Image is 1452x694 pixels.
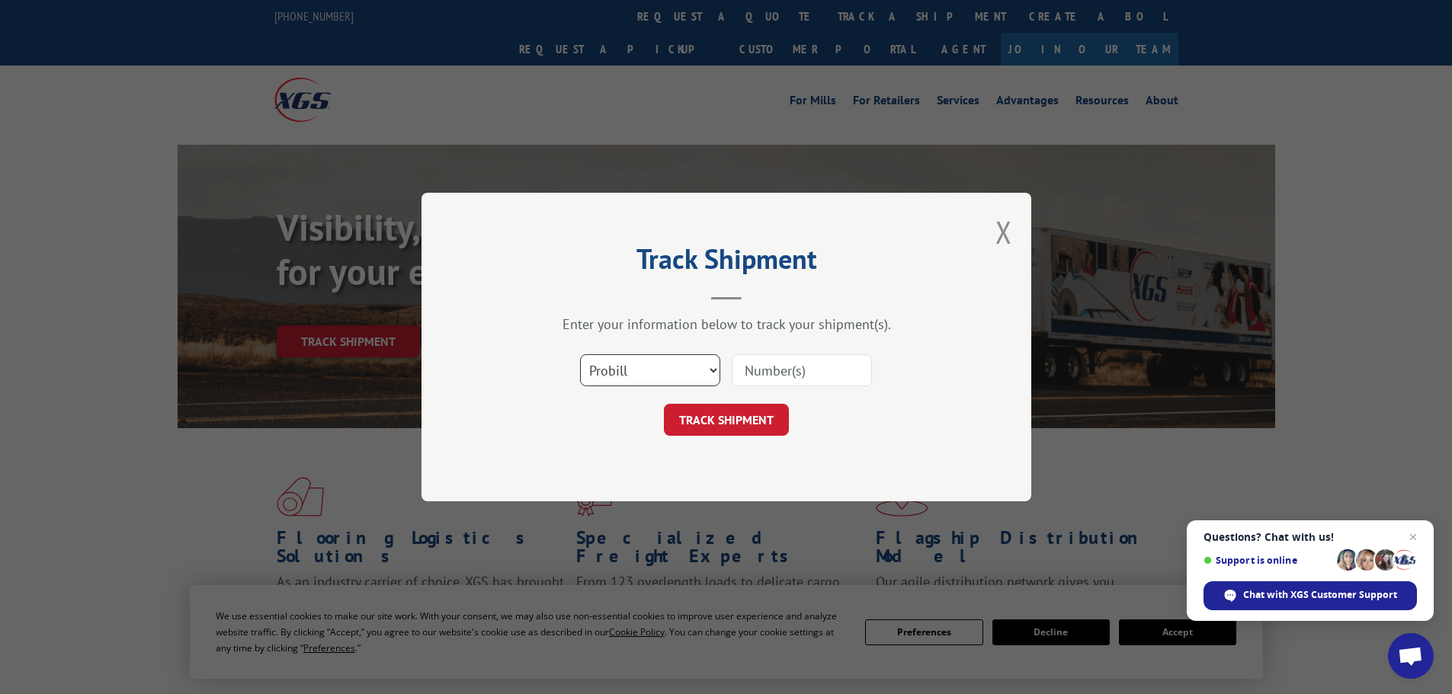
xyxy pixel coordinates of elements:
[1404,528,1422,546] span: Close chat
[1388,633,1434,679] div: Open chat
[1204,581,1417,610] div: Chat with XGS Customer Support
[732,354,872,386] input: Number(s)
[1204,555,1332,566] span: Support is online
[1243,588,1397,602] span: Chat with XGS Customer Support
[498,248,955,277] h2: Track Shipment
[1204,531,1417,543] span: Questions? Chat with us!
[498,315,955,333] div: Enter your information below to track your shipment(s).
[995,212,1012,252] button: Close modal
[664,404,789,436] button: TRACK SHIPMENT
